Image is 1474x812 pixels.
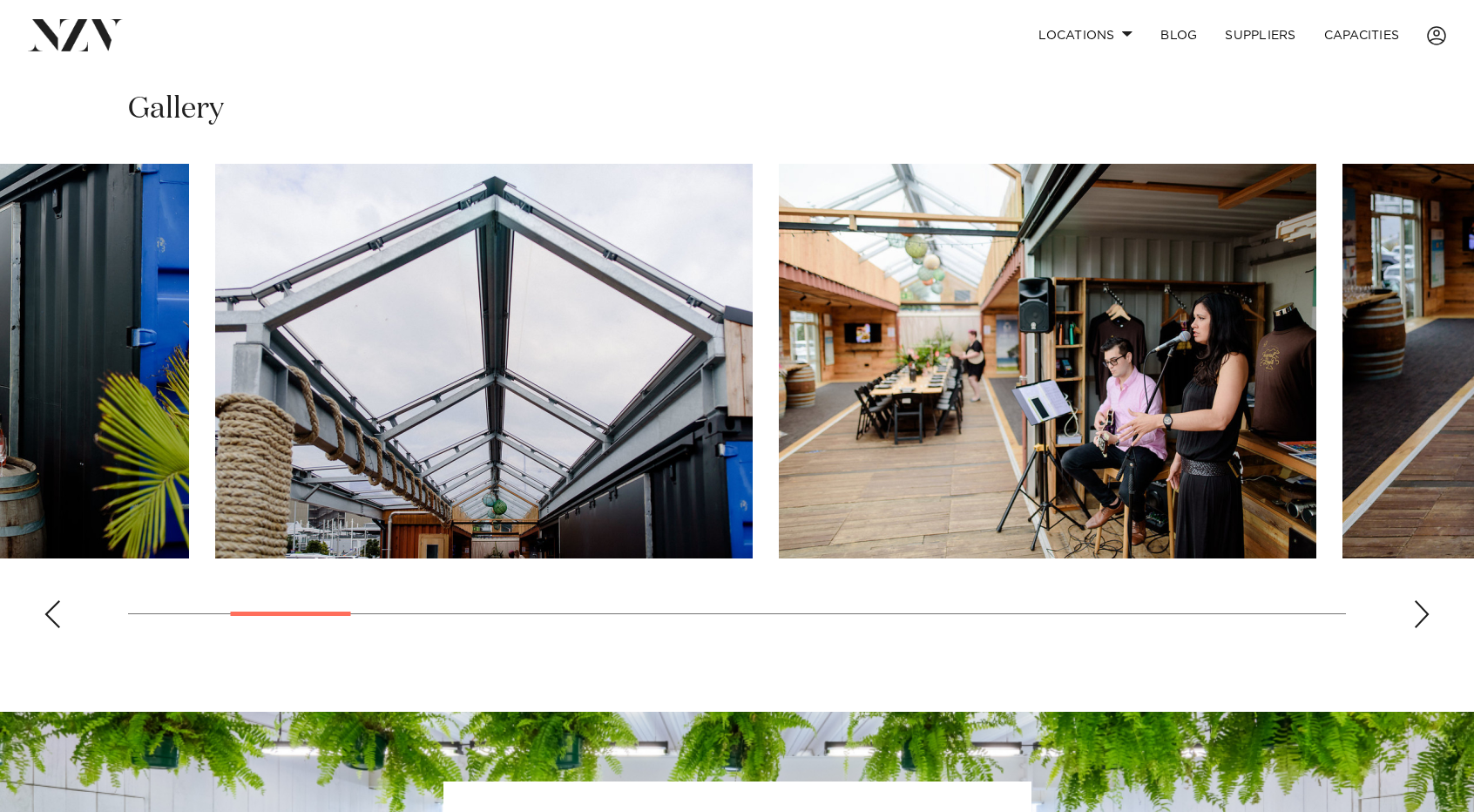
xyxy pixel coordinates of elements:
h2: Gallery [128,90,224,129]
swiper-slide: 3 / 22 [215,164,753,558]
a: Capacities [1310,17,1414,54]
a: SUPPLIERS [1211,17,1309,54]
swiper-slide: 4 / 22 [779,164,1316,558]
img: nzv-logo.png [28,19,123,51]
a: Locations [1024,17,1146,54]
a: BLOG [1146,17,1211,54]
